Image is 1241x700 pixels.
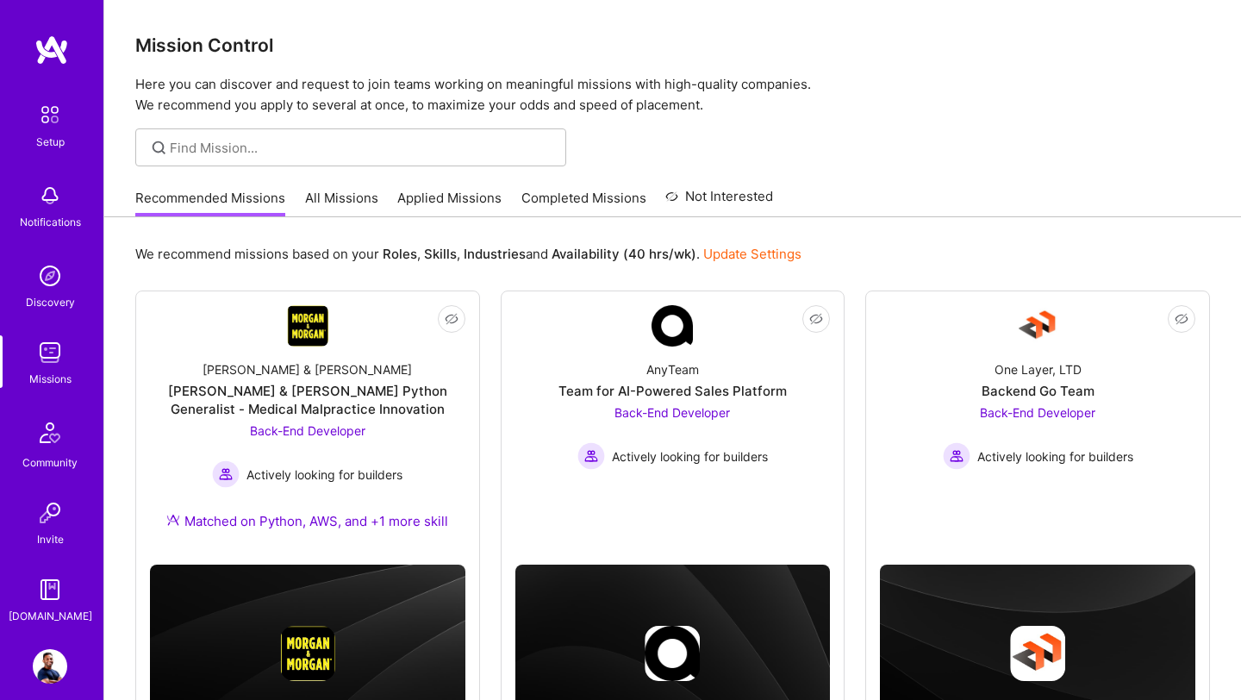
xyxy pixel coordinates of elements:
[20,213,81,231] div: Notifications
[977,447,1133,466] span: Actively looking for builders
[995,360,1082,378] div: One Layer, LTD
[880,305,1195,516] a: Company LogoOne Layer, LTDBackend Go TeamBack-End Developer Actively looking for buildersActively...
[1017,305,1058,347] img: Company Logo
[135,34,1210,56] h3: Mission Control
[280,626,335,681] img: Company logo
[33,649,67,684] img: User Avatar
[33,496,67,530] img: Invite
[34,34,69,66] img: logo
[558,382,787,400] div: Team for AI-Powered Sales Platform
[552,246,696,262] b: Availability (40 hrs/wk)
[135,74,1210,116] p: Here you can discover and request to join teams working on meaningful missions with high-quality ...
[982,382,1094,400] div: Backend Go Team
[305,189,378,217] a: All Missions
[287,305,328,347] img: Company Logo
[29,412,71,453] img: Community
[515,305,831,516] a: Company LogoAnyTeamTeam for AI-Powered Sales PlatformBack-End Developer Actively looking for buil...
[135,189,285,217] a: Recommended Missions
[577,442,605,470] img: Actively looking for builders
[665,186,773,217] a: Not Interested
[614,405,730,420] span: Back-End Developer
[645,626,700,681] img: Company logo
[646,360,699,378] div: AnyTeam
[464,246,526,262] b: Industries
[166,513,180,527] img: Ateam Purple Icon
[246,466,402,484] span: Actively looking for builders
[1010,626,1065,681] img: Company logo
[33,335,67,370] img: teamwork
[383,246,417,262] b: Roles
[26,293,75,311] div: Discovery
[250,423,365,438] span: Back-End Developer
[135,245,801,263] p: We recommend missions based on your , , and .
[22,453,78,472] div: Community
[149,138,169,158] i: icon SearchGrey
[33,178,67,213] img: bell
[521,189,646,217] a: Completed Missions
[652,305,693,347] img: Company Logo
[37,530,64,548] div: Invite
[980,405,1095,420] span: Back-End Developer
[166,512,448,530] div: Matched on Python, AWS, and +1 more skill
[703,246,801,262] a: Update Settings
[33,572,67,607] img: guide book
[9,607,92,625] div: [DOMAIN_NAME]
[150,305,465,551] a: Company Logo[PERSON_NAME] & [PERSON_NAME][PERSON_NAME] & [PERSON_NAME] Python Generalist - Medica...
[424,246,457,262] b: Skills
[445,312,458,326] i: icon EyeClosed
[1175,312,1188,326] i: icon EyeClosed
[397,189,502,217] a: Applied Missions
[212,460,240,488] img: Actively looking for builders
[612,447,768,466] span: Actively looking for builders
[33,259,67,293] img: discovery
[809,312,823,326] i: icon EyeClosed
[943,442,970,470] img: Actively looking for builders
[32,97,68,133] img: setup
[36,133,65,151] div: Setup
[28,649,72,684] a: User Avatar
[150,382,465,418] div: [PERSON_NAME] & [PERSON_NAME] Python Generalist - Medical Malpractice Innovation
[170,139,553,157] input: Find Mission...
[203,360,412,378] div: [PERSON_NAME] & [PERSON_NAME]
[29,370,72,388] div: Missions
